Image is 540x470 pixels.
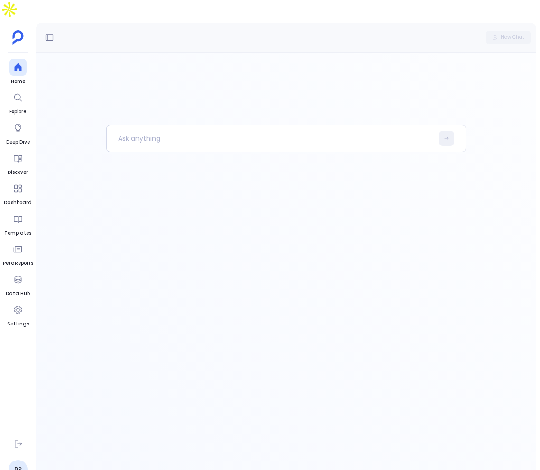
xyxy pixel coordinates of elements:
[7,301,29,328] a: Settings
[12,30,24,45] img: petavue logo
[7,320,29,328] span: Settings
[4,199,32,207] span: Dashboard
[4,229,31,237] span: Templates
[9,108,27,116] span: Explore
[8,169,28,176] span: Discover
[4,210,31,237] a: Templates
[3,241,33,267] a: PetaReports
[8,150,28,176] a: Discover
[3,260,33,267] span: PetaReports
[6,138,30,146] span: Deep Dive
[6,290,30,298] span: Data Hub
[9,78,27,85] span: Home
[6,119,30,146] a: Deep Dive
[9,59,27,85] a: Home
[6,271,30,298] a: Data Hub
[4,180,32,207] a: Dashboard
[9,89,27,116] a: Explore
